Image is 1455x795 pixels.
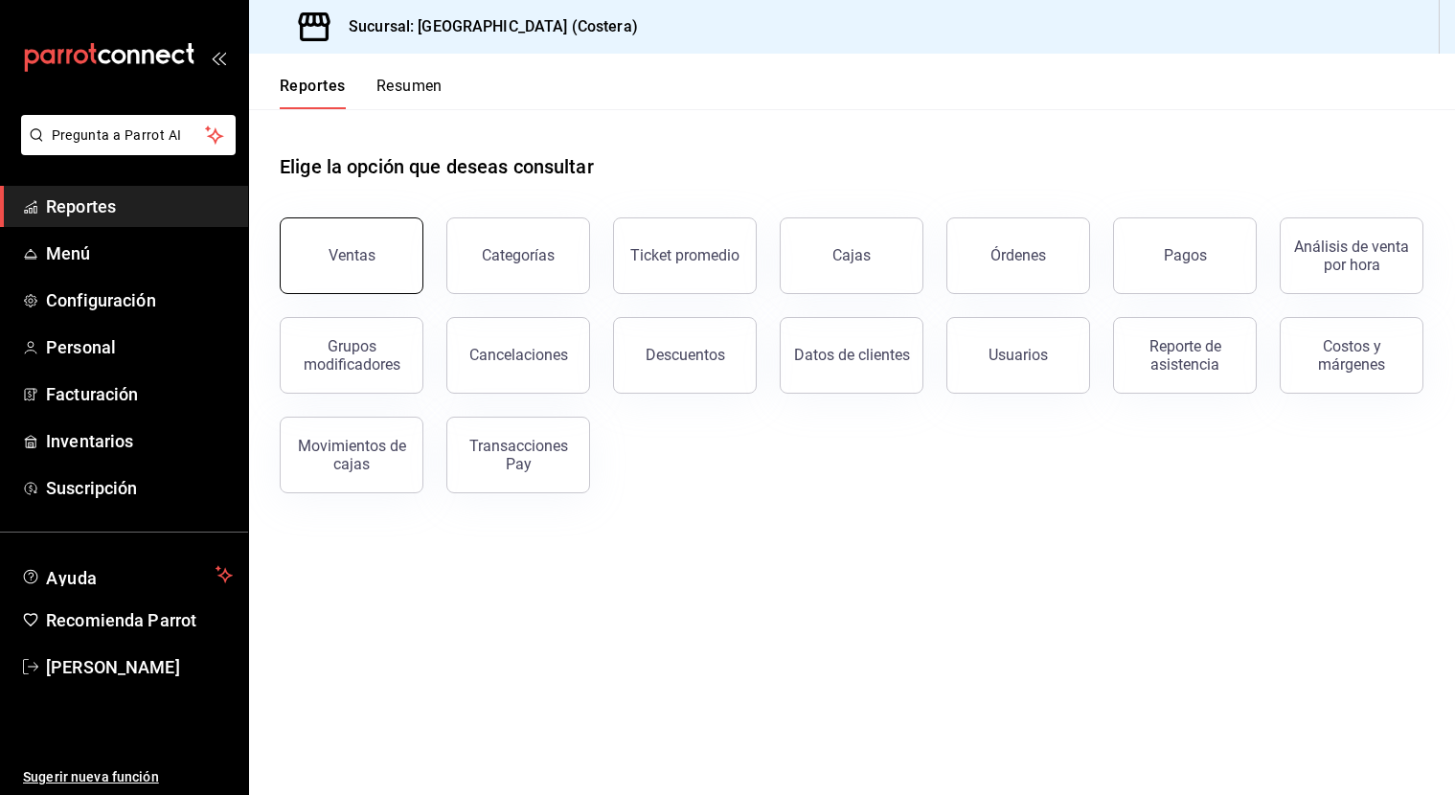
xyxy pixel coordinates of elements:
[482,246,555,264] div: Categorías
[280,317,423,394] button: Grupos modificadores
[1292,337,1411,374] div: Costos y márgenes
[1164,246,1207,264] div: Pagos
[630,246,739,264] div: Ticket promedio
[46,240,233,266] span: Menú
[21,115,236,155] button: Pregunta a Parrot AI
[832,246,871,264] div: Cajas
[946,317,1090,394] button: Usuarios
[613,217,757,294] button: Ticket promedio
[46,654,233,680] span: [PERSON_NAME]
[23,767,233,787] span: Sugerir nueva función
[292,437,411,473] div: Movimientos de cajas
[46,563,208,586] span: Ayuda
[46,428,233,454] span: Inventarios
[459,437,578,473] div: Transacciones Pay
[329,246,375,264] div: Ventas
[469,346,568,364] div: Cancelaciones
[280,217,423,294] button: Ventas
[46,381,233,407] span: Facturación
[280,77,346,109] button: Reportes
[46,607,233,633] span: Recomienda Parrot
[646,346,725,364] div: Descuentos
[946,217,1090,294] button: Órdenes
[780,317,923,394] button: Datos de clientes
[990,246,1046,264] div: Órdenes
[280,152,594,181] h1: Elige la opción que deseas consultar
[46,287,233,313] span: Configuración
[280,417,423,493] button: Movimientos de cajas
[376,77,443,109] button: Resumen
[333,15,638,38] h3: Sucursal: [GEOGRAPHIC_DATA] (Costera)
[1125,337,1244,374] div: Reporte de asistencia
[292,337,411,374] div: Grupos modificadores
[13,139,236,159] a: Pregunta a Parrot AI
[794,346,910,364] div: Datos de clientes
[46,475,233,501] span: Suscripción
[280,77,443,109] div: navigation tabs
[1280,317,1423,394] button: Costos y márgenes
[52,125,206,146] span: Pregunta a Parrot AI
[46,193,233,219] span: Reportes
[780,217,923,294] button: Cajas
[1292,238,1411,274] div: Análisis de venta por hora
[446,317,590,394] button: Cancelaciones
[46,334,233,360] span: Personal
[613,317,757,394] button: Descuentos
[1280,217,1423,294] button: Análisis de venta por hora
[446,417,590,493] button: Transacciones Pay
[989,346,1048,364] div: Usuarios
[211,50,226,65] button: open_drawer_menu
[446,217,590,294] button: Categorías
[1113,217,1257,294] button: Pagos
[1113,317,1257,394] button: Reporte de asistencia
